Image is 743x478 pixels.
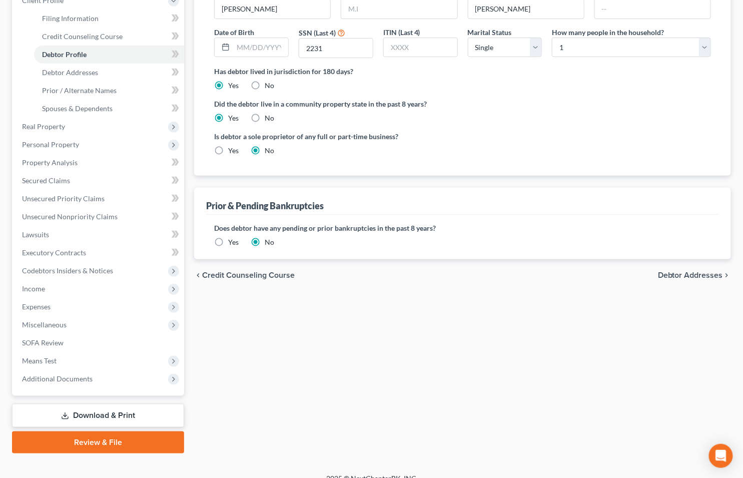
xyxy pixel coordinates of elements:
[34,100,184,118] a: Spouses & Dependents
[214,223,711,233] label: Does debtor have any pending or prior bankruptcies in the past 8 years?
[214,27,254,38] label: Date of Birth
[22,266,113,275] span: Codebtors Insiders & Notices
[22,158,78,167] span: Property Analysis
[22,248,86,257] span: Executory Contracts
[265,113,274,123] label: No
[206,200,324,212] div: Prior & Pending Bankruptcies
[299,28,336,38] label: SSN (Last 4)
[14,334,184,352] a: SOFA Review
[468,27,512,38] label: Marital Status
[14,226,184,244] a: Lawsuits
[228,81,239,91] label: Yes
[658,271,723,279] span: Debtor Addresses
[22,140,79,149] span: Personal Property
[383,27,420,38] label: ITIN (Last 4)
[42,86,117,95] span: Prior / Alternate Names
[22,212,118,221] span: Unsecured Nonpriority Claims
[14,172,184,190] a: Secured Claims
[34,28,184,46] a: Credit Counseling Course
[22,284,45,293] span: Income
[34,64,184,82] a: Debtor Addresses
[22,302,51,311] span: Expenses
[22,176,70,185] span: Secured Claims
[14,190,184,208] a: Unsecured Priority Claims
[22,122,65,131] span: Real Property
[228,237,239,247] label: Yes
[42,50,87,59] span: Debtor Profile
[34,10,184,28] a: Filing Information
[22,374,93,383] span: Additional Documents
[552,27,664,38] label: How many people in the household?
[22,320,67,329] span: Miscellaneous
[34,46,184,64] a: Debtor Profile
[214,99,711,109] label: Did the debtor live in a community property state in the past 8 years?
[265,81,274,91] label: No
[194,271,202,279] i: chevron_left
[42,104,113,113] span: Spouses & Dependents
[12,431,184,453] a: Review & File
[214,66,711,77] label: Has debtor lived in jurisdiction for 180 days?
[42,32,123,41] span: Credit Counseling Course
[233,38,288,57] input: MM/DD/YYYY
[228,146,239,156] label: Yes
[384,38,457,57] input: XXXX
[22,338,64,347] span: SOFA Review
[194,271,295,279] button: chevron_left Credit Counseling Course
[265,237,274,247] label: No
[14,244,184,262] a: Executory Contracts
[299,39,373,58] input: XXXX
[22,356,57,365] span: Means Test
[214,131,457,142] label: Is debtor a sole proprietor of any full or part-time business?
[14,208,184,226] a: Unsecured Nonpriority Claims
[34,82,184,100] a: Prior / Alternate Names
[12,404,184,427] a: Download & Print
[228,113,239,123] label: Yes
[658,271,731,279] button: Debtor Addresses chevron_right
[22,230,49,239] span: Lawsuits
[202,271,295,279] span: Credit Counseling Course
[265,146,274,156] label: No
[723,271,731,279] i: chevron_right
[709,444,733,468] div: Open Intercom Messenger
[22,194,105,203] span: Unsecured Priority Claims
[14,154,184,172] a: Property Analysis
[42,68,98,77] span: Debtor Addresses
[42,14,99,23] span: Filing Information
